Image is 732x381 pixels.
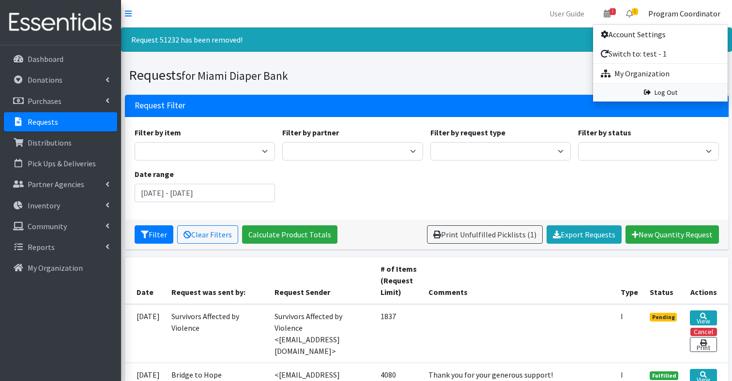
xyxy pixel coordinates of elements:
a: Reports [4,237,117,257]
th: Comments [423,257,614,304]
label: Filter by status [578,127,631,138]
th: Date [125,257,166,304]
span: Pending [650,313,677,322]
a: 1 [618,4,640,23]
a: Program Coordinator [640,4,728,23]
input: January 1, 2011 - December 31, 2011 [135,184,275,202]
a: Print [690,337,717,352]
p: Inventory [28,201,60,210]
th: Type [615,257,644,304]
th: Actions [684,257,728,304]
th: Request Sender [269,257,375,304]
span: 1 [610,8,616,15]
p: Reports [28,242,55,252]
td: [DATE] [125,304,166,363]
p: Partner Agencies [28,179,84,189]
div: Request 51232 has been removed! [121,28,732,52]
button: Filter [135,225,173,244]
a: Partner Agencies [4,175,117,194]
p: Community [28,221,67,231]
a: My Organization [4,258,117,278]
a: Clear Filters [177,225,238,244]
h1: Requests [129,67,423,84]
img: HumanEssentials [4,6,117,39]
p: Dashboard [28,54,63,64]
a: Inventory [4,196,117,215]
td: Survivors Affected by Violence [166,304,269,363]
a: Dashboard [4,49,117,69]
small: for Miami Diaper Bank [182,69,288,83]
a: Distributions [4,133,117,152]
a: View [690,310,717,325]
a: My Organization [593,64,728,83]
th: # of Items (Request Limit) [375,257,423,304]
a: Community [4,217,117,236]
abbr: Individual [621,311,623,321]
p: Pick Ups & Deliveries [28,159,96,168]
a: User Guide [542,4,592,23]
a: Calculate Product Totals [242,225,337,244]
a: New Quantity Request [625,225,719,244]
p: Donations [28,75,62,85]
p: Requests [28,117,58,127]
a: Donations [4,70,117,89]
span: Fulfilled [650,371,679,380]
p: Purchases [28,96,61,106]
a: Export Requests [547,225,622,244]
label: Filter by item [135,127,181,138]
button: Cancel [690,328,717,336]
td: 1837 [375,304,423,363]
p: My Organization [28,263,83,273]
a: Purchases [4,91,117,111]
a: Requests [4,112,117,132]
a: Account Settings [593,25,728,44]
label: Date range [135,168,174,180]
label: Filter by partner [282,127,339,138]
a: Log Out [593,84,728,102]
p: Distributions [28,138,72,147]
span: 1 [632,8,638,15]
label: Filter by request type [430,127,505,138]
td: Survivors Affected by Violence <[EMAIL_ADDRESS][DOMAIN_NAME]> [269,304,375,363]
th: Request was sent by: [166,257,269,304]
h3: Request Filter [135,101,185,111]
abbr: Individual [621,370,623,380]
a: 1 [596,4,618,23]
a: Pick Ups & Deliveries [4,154,117,173]
a: Print Unfulfilled Picklists (1) [427,225,543,244]
a: Switch to: test - 1 [593,44,728,63]
th: Status [644,257,685,304]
